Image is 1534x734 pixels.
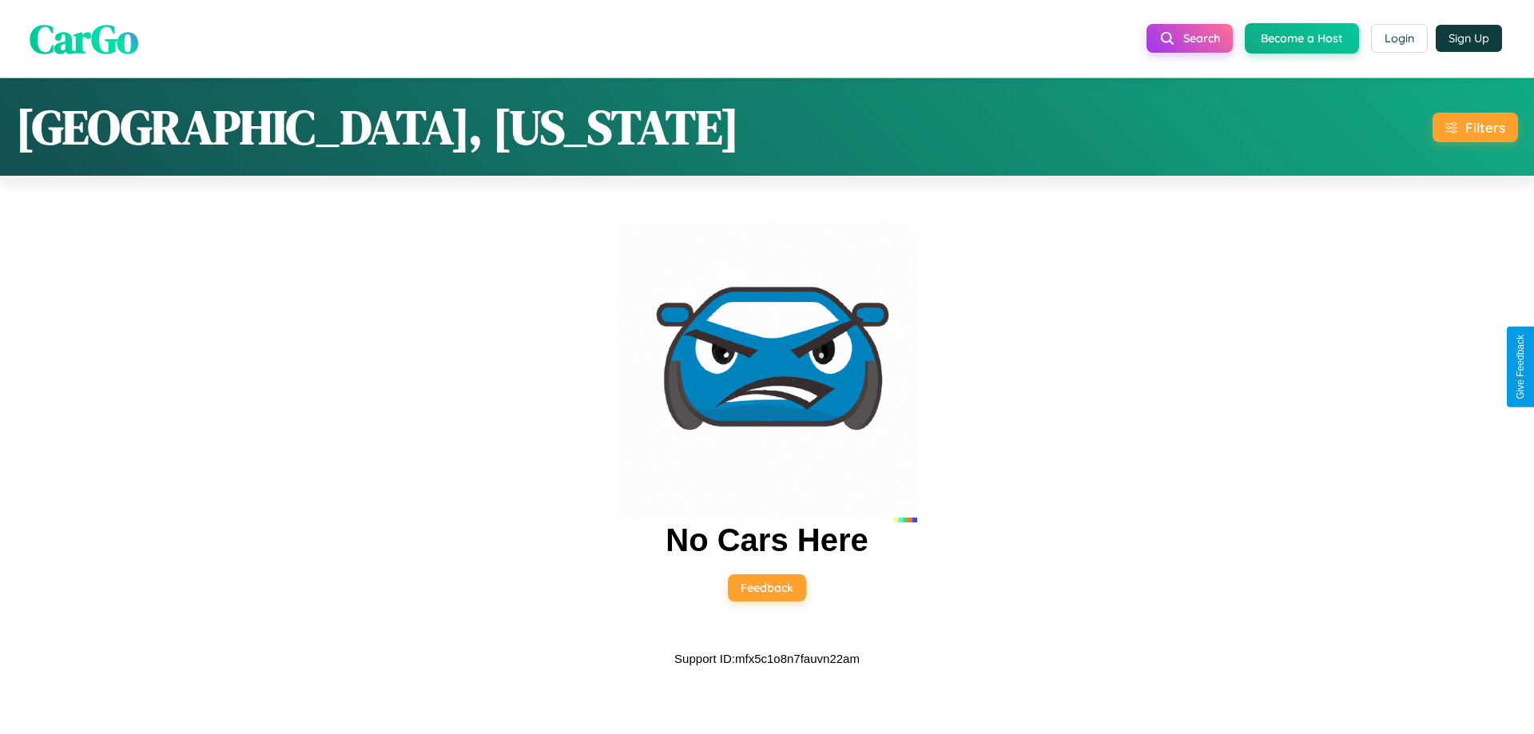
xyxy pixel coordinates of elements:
div: Filters [1465,119,1505,136]
span: CarGo [30,10,138,65]
span: Search [1183,31,1220,46]
h2: No Cars Here [666,522,868,558]
div: Give Feedback [1515,335,1526,399]
button: Search [1147,24,1233,53]
button: Feedback [728,574,806,601]
img: car [617,222,917,522]
h1: [GEOGRAPHIC_DATA], [US_STATE] [16,94,739,160]
button: Become a Host [1245,23,1359,54]
p: Support ID: mfx5c1o8n7fauvn22am [674,648,860,669]
button: Sign Up [1436,25,1502,52]
button: Login [1371,24,1428,53]
button: Filters [1433,113,1518,142]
